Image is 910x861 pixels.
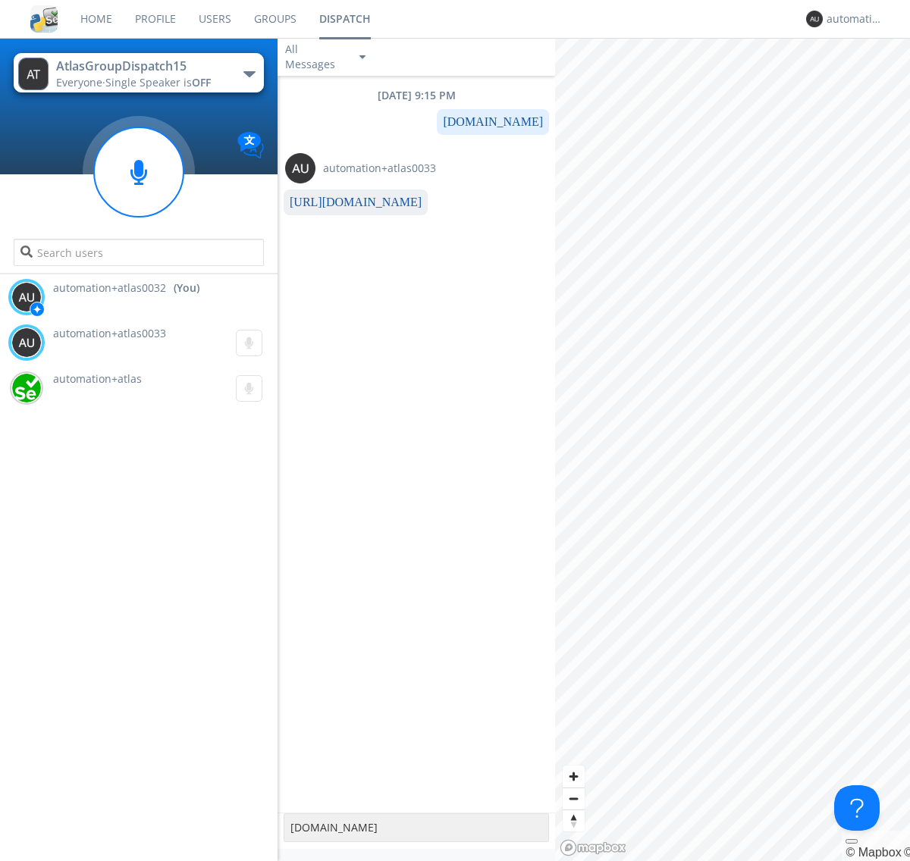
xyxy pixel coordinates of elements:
[53,326,166,340] span: automation+atlas0033
[53,371,142,386] span: automation+atlas
[14,239,263,266] input: Search users
[563,787,585,809] button: Zoom out
[290,196,422,208] a: [URL][DOMAIN_NAME]
[323,161,436,176] span: automation+atlas0033
[806,11,823,27] img: 373638.png
[11,327,42,358] img: 373638.png
[18,58,49,90] img: 373638.png
[827,11,883,27] div: automation+atlas0032
[30,5,58,33] img: cddb5a64eb264b2086981ab96f4c1ba7
[11,373,42,403] img: d2d01cd9b4174d08988066c6d424eccd
[560,839,626,856] a: Mapbox logo
[174,280,199,296] div: (You)
[56,75,227,90] div: Everyone ·
[105,75,211,89] span: Single Speaker is
[563,809,585,831] button: Reset bearing to north
[285,153,315,183] img: 373638.png
[284,813,549,842] textarea: [DOMAIN_NAME]
[192,75,211,89] span: OFF
[563,766,585,787] button: Zoom in
[846,839,858,844] button: Toggle attribution
[278,88,555,103] div: [DATE] 9:15 PM
[834,785,880,831] iframe: Toggle Customer Support
[11,282,42,312] img: 373638.png
[53,280,166,296] span: automation+atlas0032
[56,58,227,75] div: AtlasGroupDispatch15
[443,115,543,128] a: [DOMAIN_NAME]
[237,132,264,158] img: Translation enabled
[359,55,366,59] img: caret-down-sm.svg
[14,53,263,92] button: AtlasGroupDispatch15Everyone·Single Speaker isOFF
[846,846,901,859] a: Mapbox
[285,42,346,72] div: All Messages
